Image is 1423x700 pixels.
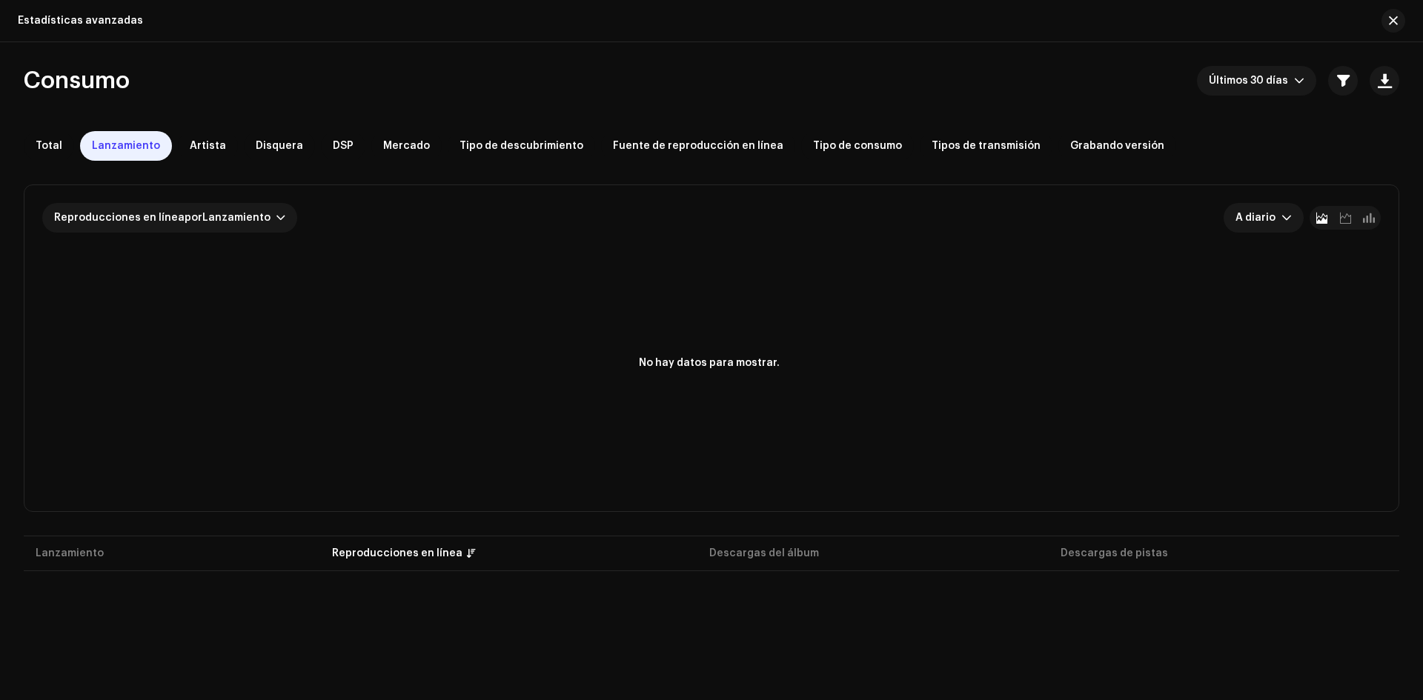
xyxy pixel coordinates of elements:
[383,140,430,152] span: Mercado
[1070,140,1164,152] span: Grabando versión
[256,140,303,152] span: Disquera
[639,358,780,368] text: No hay datos para mostrar.
[1294,66,1304,96] div: dropdown trigger
[1209,66,1294,96] span: Últimos 30 días
[613,140,783,152] span: Fuente de reproducción en línea
[333,140,354,152] span: DSP
[813,140,902,152] span: Tipo de consumo
[1235,203,1281,233] span: A diario
[54,213,271,223] span: Reproducciones en línea Lanzamiento
[1281,203,1292,233] div: dropdown trigger
[932,140,1041,152] span: Tipos de transmisión
[460,140,583,152] span: Tipo de descubrimiento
